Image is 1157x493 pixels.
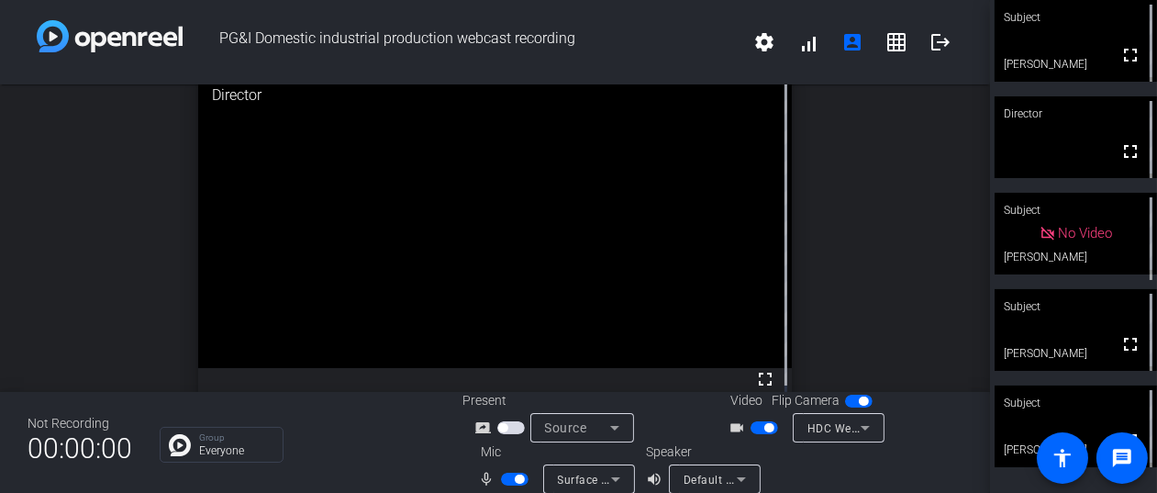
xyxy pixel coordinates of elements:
div: Director [198,71,792,120]
img: Chat Icon [169,434,191,456]
div: Subject [995,193,1157,228]
mat-icon: message [1111,447,1133,469]
div: Subject [995,289,1157,324]
span: Flip Camera [773,391,840,410]
mat-icon: mic_none [479,468,501,490]
mat-icon: videocam_outline [729,417,751,439]
div: Director [995,96,1157,131]
mat-icon: fullscreen [754,368,776,390]
p: Group [199,433,273,443]
span: Default - LG HDR 5K (2- HD Audio Driver for Display Audio) [684,472,997,487]
div: Mic [462,443,646,462]
mat-icon: screen_share_outline [475,417,497,439]
p: Everyone [199,445,273,456]
div: Speaker [646,443,756,462]
mat-icon: fullscreen [1119,140,1141,162]
mat-icon: settings [753,31,775,53]
button: signal_cellular_alt [786,20,830,64]
span: Source [545,420,587,435]
mat-icon: logout [929,31,951,53]
span: PG&I Domestic industrial production webcast recording [183,20,742,64]
mat-icon: fullscreen [1119,44,1141,66]
span: 00:00:00 [28,426,132,471]
mat-icon: fullscreen [1119,333,1141,355]
div: Subject [995,386,1157,420]
span: HDC Webcam USB (0c45:636a) [807,420,975,435]
span: Surface Stereo Microphones (2- Surface High Definition Audio) [558,472,894,487]
span: No Video [1059,225,1113,241]
mat-icon: volume_up [646,468,668,490]
div: Present [462,391,646,410]
mat-icon: account_box [841,31,863,53]
span: Video [731,391,763,410]
div: Not Recording [28,414,132,433]
mat-icon: fullscreen [1119,430,1141,452]
img: white-gradient.svg [37,20,183,52]
mat-icon: grid_on [885,31,907,53]
mat-icon: accessibility [1051,447,1074,469]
